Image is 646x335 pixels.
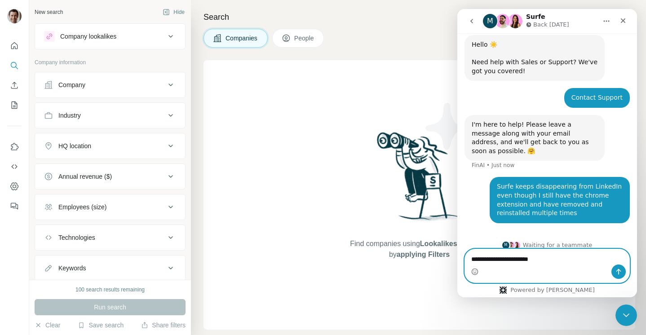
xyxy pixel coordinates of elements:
[7,97,22,113] button: My lists
[35,227,185,248] button: Technologies
[420,240,482,247] span: Lookalikes search
[226,34,258,43] span: Companies
[58,111,81,120] div: Industry
[204,11,635,23] h4: Search
[35,166,185,187] button: Annual revenue ($)
[156,5,191,19] button: Hide
[78,321,124,330] button: Save search
[7,178,22,194] button: Dashboard
[58,80,85,89] div: Company
[75,286,145,294] div: 100 search results remaining
[7,57,22,74] button: Search
[7,77,22,93] button: Enrich CSV
[35,74,185,96] button: Company
[58,264,86,273] div: Keywords
[60,32,116,41] div: Company lookalikes
[7,159,22,175] button: Use Surfe API
[457,9,637,297] iframe: Intercom live chat
[7,198,22,214] button: Feedback
[347,238,491,260] span: Find companies using or by
[141,321,186,330] button: Share filters
[397,251,450,258] span: applying Filters
[58,233,95,242] div: Technologies
[7,9,22,23] img: Avatar
[58,141,91,150] div: HQ location
[420,96,500,177] img: Surfe Illustration - Stars
[35,8,63,16] div: New search
[35,196,185,218] button: Employees (size)
[7,38,22,54] button: Quick start
[35,257,185,279] button: Keywords
[58,172,112,181] div: Annual revenue ($)
[58,203,106,212] div: Employees (size)
[35,26,185,47] button: Company lookalikes
[615,304,637,326] iframe: Intercom live chat
[7,139,22,155] button: Use Surfe on LinkedIn
[294,34,315,43] span: People
[35,105,185,126] button: Industry
[35,135,185,157] button: HQ location
[373,130,466,230] img: Surfe Illustration - Woman searching with binoculars
[35,321,60,330] button: Clear
[35,58,186,66] p: Company information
